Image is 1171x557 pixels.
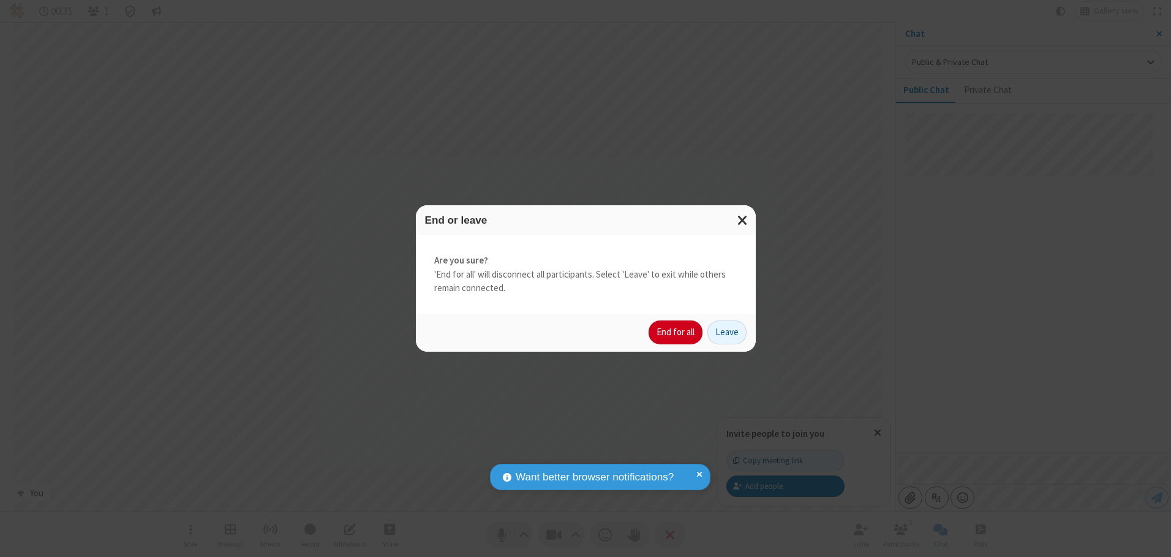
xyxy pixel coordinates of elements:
button: Leave [707,320,747,345]
span: Want better browser notifications? [516,469,674,485]
strong: Are you sure? [434,254,737,268]
h3: End or leave [425,214,747,226]
div: 'End for all' will disconnect all participants. Select 'Leave' to exit while others remain connec... [416,235,756,314]
button: Close modal [730,205,756,235]
button: End for all [649,320,702,345]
